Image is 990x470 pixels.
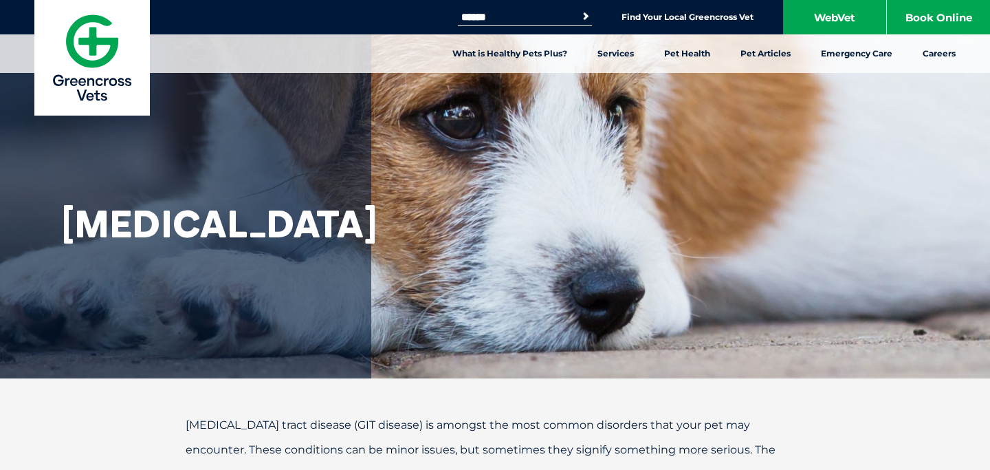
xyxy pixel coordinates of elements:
a: What is Healthy Pets Plus? [437,34,582,73]
a: Pet Articles [725,34,806,73]
button: Search [579,10,593,23]
a: Services [582,34,649,73]
a: Find Your Local Greencross Vet [621,12,753,23]
a: Pet Health [649,34,725,73]
a: Careers [907,34,971,73]
a: Emergency Care [806,34,907,73]
h1: [MEDICAL_DATA] [62,203,337,244]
